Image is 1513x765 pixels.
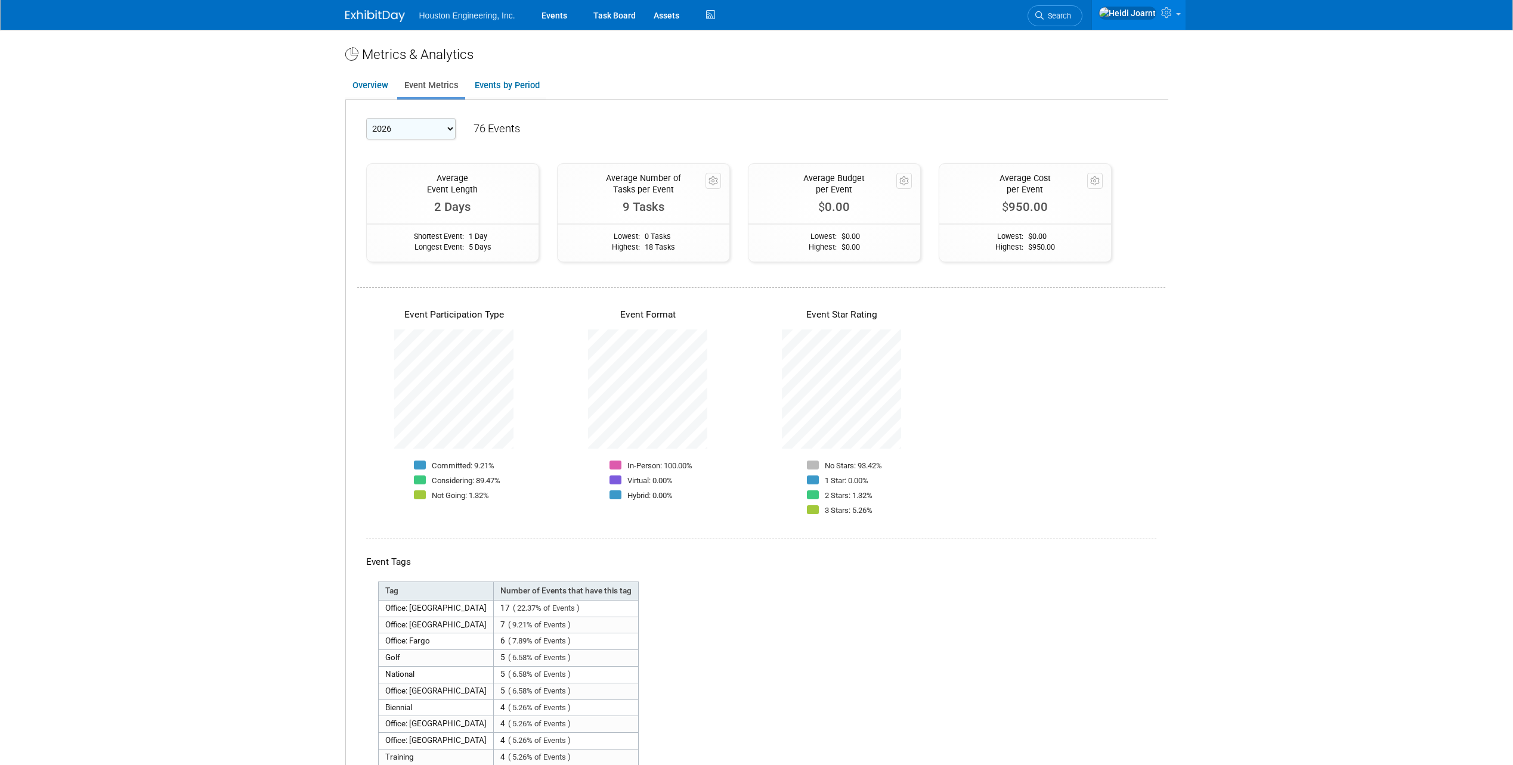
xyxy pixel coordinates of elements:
[508,636,571,646] span: ( 7.89% of Events )
[825,475,868,486] p: 1 Star: 0.00%
[508,719,571,729] span: ( 5.26% of Events )
[825,461,882,471] p: No Stars: 93.42%
[508,653,571,663] span: ( 6.58% of Events )
[837,242,860,253] td: 0.00
[508,670,571,679] span: ( 6.58% of Events )
[378,650,493,667] td: Golf
[414,231,464,242] td: Shortest Event:
[432,490,489,500] p: Not Going: 1.32%
[748,198,920,216] div: 0.00
[508,736,571,745] span: ( 5.26% of Events )
[378,582,493,601] th: Tag
[508,703,571,713] span: ( 5.26% of Events )
[1028,232,1032,241] span: $
[464,242,491,253] td: 5 Days
[367,173,539,195] div: Average Event Length
[493,617,638,633] td: 7
[809,231,837,242] td: Lowest:
[345,10,405,22] img: ExhibitDay
[841,242,846,251] span: $
[493,683,638,699] td: 5
[1099,7,1156,20] img: Heidi Joarnt
[1023,231,1055,242] td: 0.00
[1028,5,1082,26] a: Search
[513,604,580,613] span: ( 22.37% of Events )
[508,752,571,762] span: ( 5.26% of Events )
[464,231,491,242] td: 1 Day
[378,699,493,716] td: Biennial
[493,633,638,650] td: 6
[387,308,521,321] div: Event Participation Type
[378,716,493,733] td: Office: [GEOGRAPHIC_DATA]
[825,490,872,500] p: 2 Stars: 1.32%
[493,716,638,733] td: 4
[640,231,675,242] td: 0 Tasks
[419,11,515,20] span: Houston Engineering, Inc.
[378,733,493,750] td: Office: [GEOGRAPHIC_DATA]
[612,231,640,242] td: Lowest:
[1002,200,1008,214] span: $
[367,198,539,216] div: 2 Days
[939,198,1111,216] div: 950.00
[397,74,465,97] a: Event Metrics
[1028,242,1032,251] span: $
[493,600,638,617] td: 17
[345,74,395,97] a: Overview
[493,699,638,716] td: 4
[432,461,494,471] p: Committed: 9.21%
[627,461,692,471] p: In-Person: 100.00%
[809,242,837,253] td: Highest:
[468,74,546,97] a: Events by Period
[378,633,493,650] td: Office: Fargo
[378,683,493,699] td: Office: [GEOGRAPHIC_DATA]
[508,686,571,696] span: ( 6.58% of Events )
[775,308,909,321] div: Event Star Rating
[1044,11,1071,20] span: Search
[378,617,493,633] td: Office: [GEOGRAPHIC_DATA]
[995,242,1023,253] td: Highest:
[841,232,846,241] span: $
[493,666,638,683] td: 5
[837,231,860,242] td: 0.00
[345,45,1168,64] div: Metrics & Analytics
[493,582,638,601] th: Number of Events that have this tag
[508,620,571,630] span: ( 9.21% of Events )
[558,198,729,216] div: 9 Tasks
[366,555,1156,568] div: Event Tags
[612,242,640,253] td: Highest:
[825,505,872,515] p: 3 Stars: 5.26%
[378,666,493,683] td: National
[627,475,673,486] p: Virtual: 0.00%
[414,242,464,253] td: Longest Event:
[640,242,675,253] td: 18 Tasks
[1023,242,1055,253] td: 950.00
[818,200,825,214] span: $
[581,308,715,321] div: Event Format
[493,650,638,667] td: 5
[627,490,673,500] p: Hybrid: 0.00%
[995,231,1023,242] td: Lowest:
[493,733,638,750] td: 4
[378,600,493,617] td: Office: [GEOGRAPHIC_DATA]
[474,121,520,136] div: 76 Events
[432,475,500,486] p: Considering: 89.47%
